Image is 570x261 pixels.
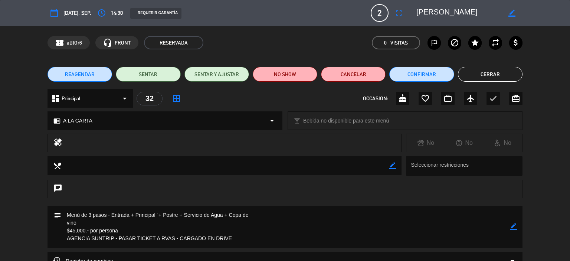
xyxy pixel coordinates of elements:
i: dashboard [51,94,60,103]
button: Cerrar [458,67,522,82]
i: calendar_today [50,9,59,17]
button: Confirmar [389,67,454,82]
i: healing [53,138,62,148]
i: fullscreen [394,9,403,17]
span: 14:30 [111,9,123,17]
i: local_dining [53,162,61,170]
button: NO SHOW [253,67,317,82]
div: No [484,138,522,148]
div: No [445,138,484,148]
i: cake [398,94,407,103]
i: block [450,38,459,47]
i: favorite_border [421,94,430,103]
i: arrow_drop_down [268,116,276,125]
i: repeat [491,38,500,47]
i: local_bar [294,117,301,124]
span: confirmation_number [55,38,64,47]
span: Bebida no disponible para este menú [303,117,389,125]
button: access_time [95,6,108,20]
div: No [406,138,445,148]
button: SENTAR Y AJUSTAR [184,67,249,82]
i: airplanemode_active [466,94,475,103]
span: OCCASION: [363,94,388,103]
span: RESERVADA [144,36,203,49]
i: chat [53,184,62,194]
span: Principal [62,94,81,103]
div: REQUERIR GARANTÍA [130,8,181,19]
i: headset_mic [103,38,112,47]
span: FRONT [115,39,131,47]
span: 0 [384,39,387,47]
span: A LA CARTA [63,117,92,125]
em: Visitas [390,39,408,47]
i: work_outline [443,94,452,103]
i: arrow_drop_down [120,94,129,103]
button: fullscreen [392,6,406,20]
span: [DATE], sep. [63,9,91,17]
span: REAGENDAR [65,71,95,78]
div: 32 [137,92,163,105]
i: border_color [389,162,396,169]
i: subject [53,211,61,219]
button: REAGENDAR [47,67,112,82]
i: border_all [172,94,181,103]
i: outlined_flag [430,38,439,47]
i: border_color [510,223,517,230]
i: chrome_reader_mode [53,117,60,124]
i: check [489,94,498,103]
i: access_time [97,9,106,17]
i: star [471,38,479,47]
span: aBlGr6 [67,39,82,47]
button: calendar_today [47,6,61,20]
i: attach_money [511,38,520,47]
button: SENTAR [116,67,180,82]
span: 2 [371,4,389,22]
i: card_giftcard [511,94,520,103]
button: Cancelar [321,67,386,82]
i: border_color [508,10,515,17]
